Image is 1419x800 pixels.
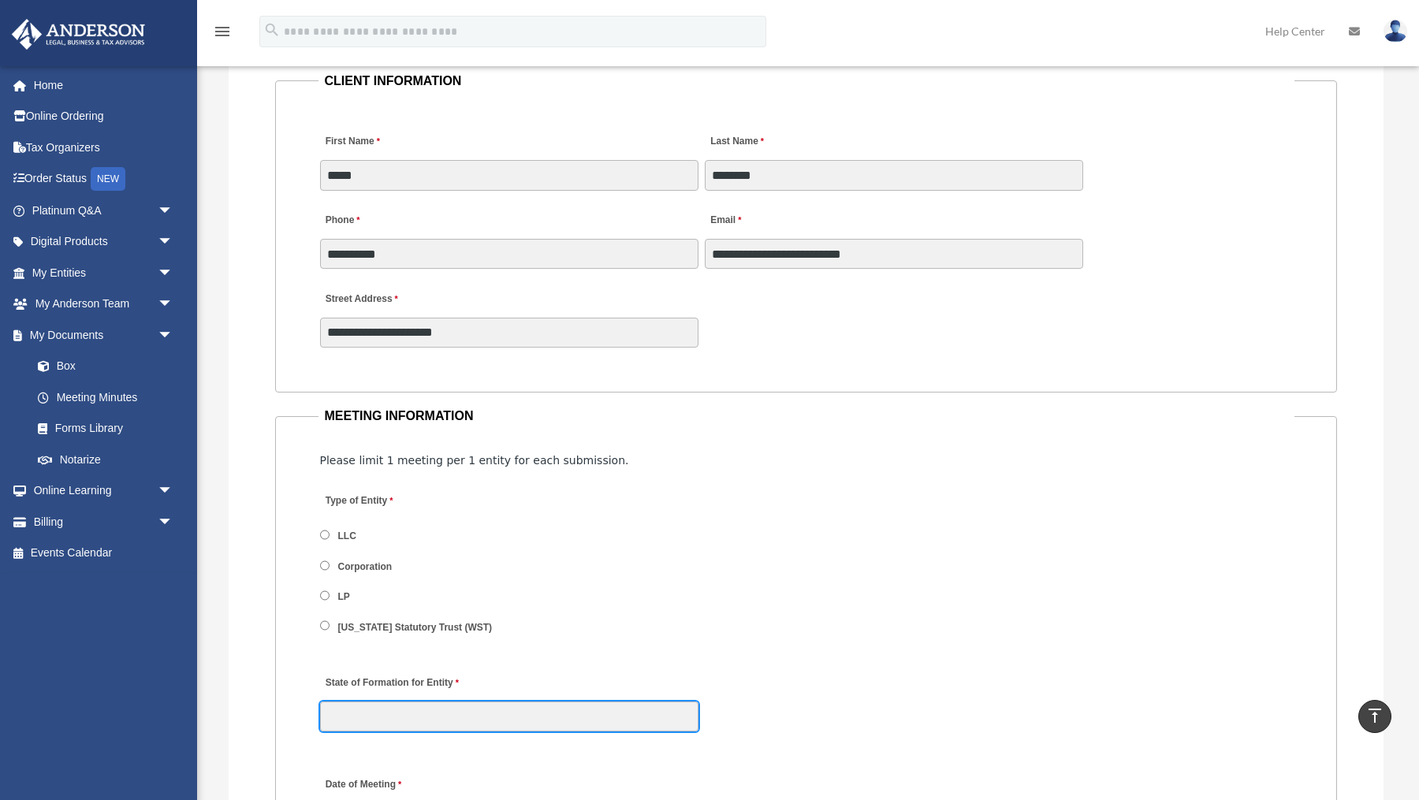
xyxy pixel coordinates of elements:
[158,288,189,321] span: arrow_drop_down
[11,132,197,163] a: Tax Organizers
[213,28,232,41] a: menu
[320,673,463,694] label: State of Formation for Entity
[320,132,384,153] label: First Name
[158,257,189,289] span: arrow_drop_down
[11,257,197,288] a: My Entitiesarrow_drop_down
[91,167,125,191] div: NEW
[22,381,189,413] a: Meeting Minutes
[333,530,362,544] label: LLC
[11,163,197,195] a: Order StatusNEW
[11,538,197,569] a: Events Calendar
[11,288,197,320] a: My Anderson Teamarrow_drop_down
[7,19,150,50] img: Anderson Advisors Platinum Portal
[158,475,189,508] span: arrow_drop_down
[705,132,768,153] label: Last Name
[320,454,629,467] span: Please limit 1 meeting per 1 entity for each submission.
[213,22,232,41] i: menu
[22,444,197,475] a: Notarize
[320,775,470,796] label: Date of Meeting
[320,210,364,232] label: Phone
[158,506,189,538] span: arrow_drop_down
[22,413,197,445] a: Forms Library
[318,70,1294,92] legend: CLIENT INFORMATION
[1384,20,1407,43] img: User Pic
[11,506,197,538] a: Billingarrow_drop_down
[158,195,189,227] span: arrow_drop_down
[1358,700,1391,733] a: vertical_align_top
[11,226,197,258] a: Digital Productsarrow_drop_down
[318,405,1294,427] legend: MEETING INFORMATION
[11,195,197,226] a: Platinum Q&Aarrow_drop_down
[11,475,197,507] a: Online Learningarrow_drop_down
[22,351,197,382] a: Box
[11,69,197,101] a: Home
[320,288,470,310] label: Street Address
[333,560,397,574] label: Corporation
[158,319,189,352] span: arrow_drop_down
[333,590,356,605] label: LP
[11,101,197,132] a: Online Ordering
[263,21,281,39] i: search
[333,620,497,634] label: [US_STATE] Statutory Trust (WST)
[11,319,197,351] a: My Documentsarrow_drop_down
[158,226,189,259] span: arrow_drop_down
[1365,706,1384,725] i: vertical_align_top
[705,210,745,232] label: Email
[320,491,470,512] label: Type of Entity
